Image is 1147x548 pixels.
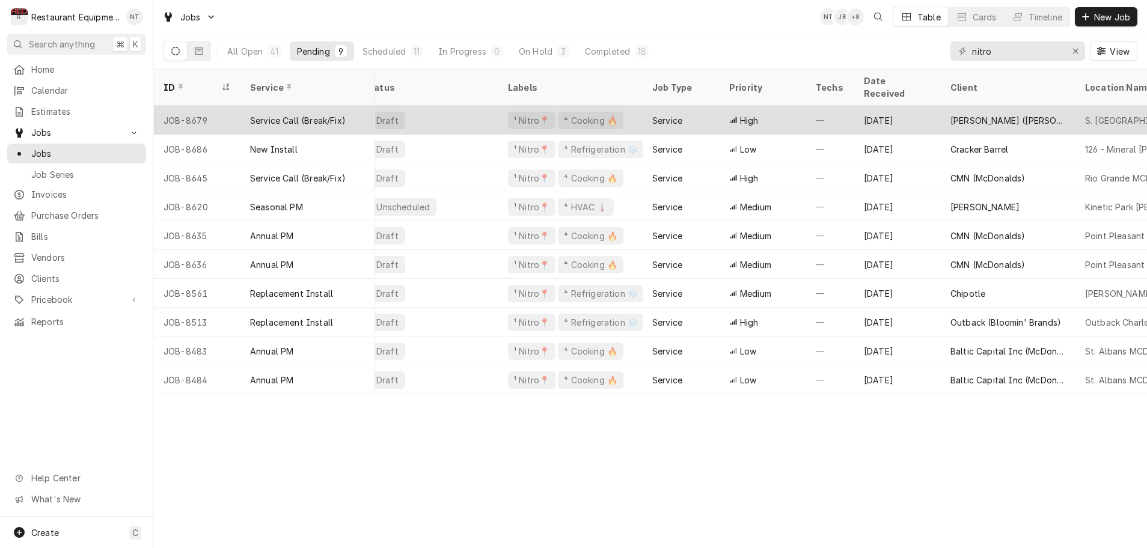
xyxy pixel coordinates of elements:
div: ¹ Nitro📍 [513,345,551,358]
div: Replacement Install [250,316,333,329]
div: — [806,336,854,365]
div: — [806,250,854,279]
div: ¹ Nitro📍 [513,258,551,271]
div: CMN (McDonalds) [950,172,1025,184]
span: What's New [31,493,139,505]
span: High [740,114,759,127]
div: Service [652,201,682,213]
div: Baltic Capital Inc (McDonalds Group) [950,374,1066,386]
div: ¹ Nitro📍 [513,143,551,156]
span: Low [740,374,756,386]
div: Date Received [864,75,929,100]
div: — [806,279,854,308]
span: Jobs [180,11,201,23]
span: View [1107,45,1132,58]
span: C [132,526,138,539]
div: Draft [375,287,400,300]
div: JOB-8484 [154,365,240,394]
span: Home [31,63,140,76]
div: CMN (McDonalds) [950,258,1025,271]
div: — [806,308,854,336]
div: JB [834,8,851,25]
div: ⁴ Refrigeration ❄️ [563,287,639,300]
div: ¹ Nitro📍 [513,114,551,127]
div: JOB-8635 [154,221,240,250]
div: Service [652,345,682,358]
div: 18 [638,45,646,58]
div: — [806,106,854,135]
div: 3 [560,45,567,58]
div: ⁴ HVAC 🌡️ [563,201,608,213]
div: Annual PM [250,230,293,242]
div: ¹ Nitro📍 [513,287,551,300]
span: Clients [31,272,140,285]
div: Labels [508,81,633,94]
div: ⁴ Cooking 🔥 [563,114,619,127]
div: JOB-8513 [154,308,240,336]
button: Search anything⌘K [7,34,146,55]
div: ⁴ Refrigeration ❄️ [563,316,639,329]
span: Purchase Orders [31,209,140,222]
div: ⁴ Cooking 🔥 [563,345,619,358]
div: JOB-8620 [154,192,240,221]
div: [DATE] [854,106,941,135]
span: Vendors [31,251,140,264]
span: Search anything [29,38,95,50]
span: Reports [31,315,140,328]
div: — [806,135,854,163]
div: Service [652,114,682,127]
a: Purchase Orders [7,205,146,225]
div: CMN (McDonalds) [950,230,1025,242]
div: Service Call (Break/Fix) [250,172,346,184]
div: + 8 [847,8,864,25]
div: Draft [375,258,400,271]
div: ⁴ Cooking 🔥 [563,172,619,184]
div: Service [652,374,682,386]
div: Timeline [1029,11,1062,23]
div: Chipotle [950,287,985,300]
div: ¹ Nitro📍 [513,172,551,184]
span: High [740,316,759,329]
span: Jobs [31,147,140,160]
div: Draft [375,345,400,358]
div: [PERSON_NAME] ([PERSON_NAME]) [950,114,1066,127]
div: Draft [375,316,400,329]
div: Job Type [652,81,710,94]
div: Service [652,230,682,242]
div: NT [820,8,837,25]
div: Pending [297,45,330,58]
a: Vendors [7,248,146,267]
div: Service [652,316,682,329]
a: Job Series [7,165,146,184]
div: Client [950,81,1063,94]
div: [DATE] [854,192,941,221]
div: — [806,365,854,394]
span: Pricebook [31,293,122,306]
div: [DATE] [854,308,941,336]
span: Medium [740,230,771,242]
div: JOB-8483 [154,336,240,365]
div: 11 [413,45,420,58]
div: Draft [375,172,400,184]
div: — [806,192,854,221]
div: Cards [973,11,997,23]
a: Invoices [7,184,146,204]
button: New Job [1075,7,1137,26]
div: ID [164,81,219,94]
div: Nick Tussey's Avatar [820,8,837,25]
a: Bills [7,227,146,246]
a: Go to Jobs [158,7,221,27]
a: Calendar [7,81,146,100]
div: Annual PM [250,258,293,271]
div: [PERSON_NAME] [950,201,1020,213]
div: Service [250,81,363,94]
span: Invoices [31,188,140,201]
div: ¹ Nitro📍 [513,201,551,213]
div: New Install [250,143,298,156]
span: Calendar [31,84,140,97]
div: Service [652,143,682,156]
div: R [11,8,28,25]
button: View [1090,41,1137,61]
div: 0 [494,45,501,58]
div: Outback (Bloomin' Brands) [950,316,1061,329]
